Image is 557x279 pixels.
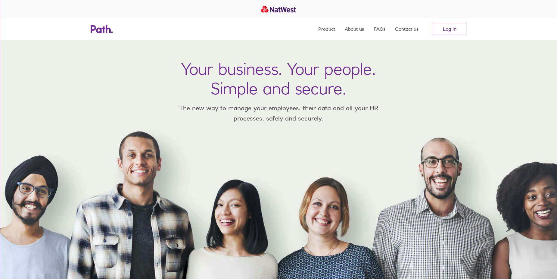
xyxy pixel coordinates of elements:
h1: Your business. Your people. Simple and secure. [181,59,376,98]
a: Contact us [395,18,419,40]
a: Product [318,18,335,40]
p: The new way to manage your employees, their data and all your HR processes, safely and securely. [170,103,387,123]
a: FAQs [374,18,385,40]
a: Log in [433,23,466,35]
a: About us [345,18,364,40]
